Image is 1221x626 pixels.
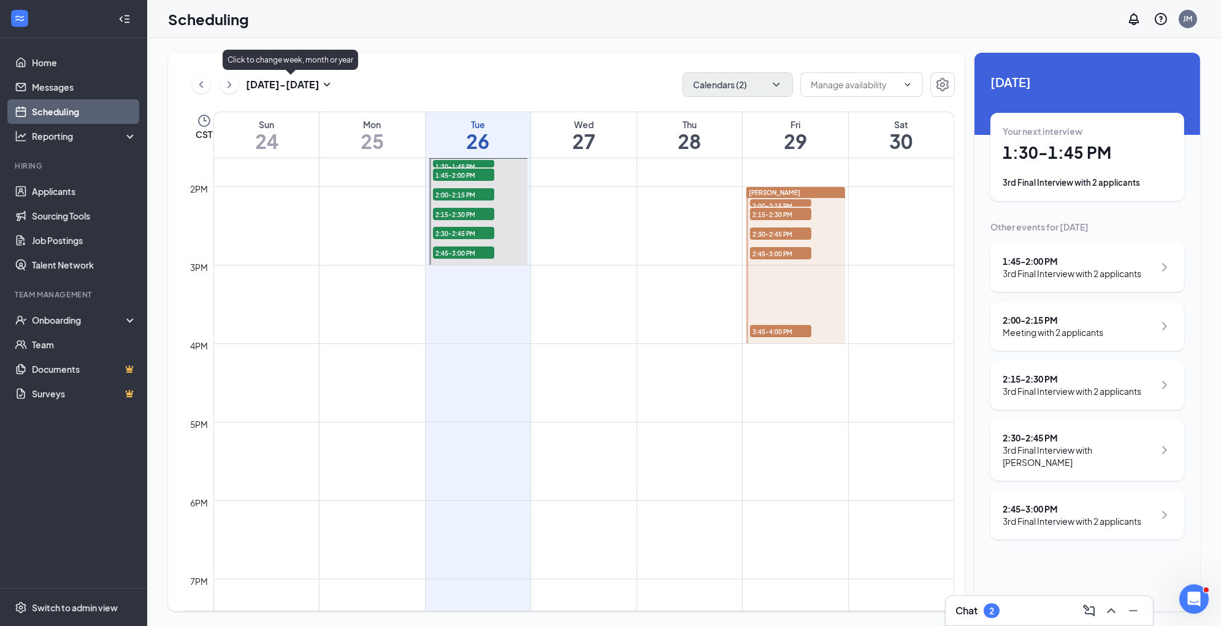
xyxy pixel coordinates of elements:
div: Tue [426,118,531,131]
span: 2:30-2:45 PM [433,227,494,239]
div: Thu [637,118,743,131]
a: August 25, 2025 [320,112,425,158]
div: Other events for [DATE] [990,221,1184,233]
h1: 24 [214,131,319,151]
button: ChevronUp [1101,601,1121,620]
svg: Minimize [1126,603,1141,618]
a: August 30, 2025 [849,112,954,158]
div: Hiring [15,161,134,171]
div: 2:00 - 2:15 PM [1003,314,1103,326]
div: Sat [849,118,954,131]
div: Reporting [32,130,137,142]
svg: QuestionInfo [1154,12,1168,26]
div: 2:15 - 2:30 PM [1003,373,1141,385]
svg: Notifications [1127,12,1141,26]
svg: ChevronRight [1157,508,1172,522]
span: 2:30-2:45 PM [750,227,811,240]
div: 3rd Final Interview with 2 applicants [1003,177,1172,189]
svg: ChevronRight [223,77,235,92]
a: Talent Network [32,253,137,277]
span: [DATE] [990,72,1184,91]
h1: 29 [743,131,848,151]
div: 2:45 - 3:00 PM [1003,503,1141,515]
div: Team Management [15,289,134,300]
button: Minimize [1123,601,1143,620]
div: Mon [320,118,425,131]
div: 2pm [188,182,211,196]
button: ChevronRight [220,75,239,94]
span: 2:45-3:00 PM [433,246,494,259]
svg: UserCheck [15,314,27,326]
button: ChevronLeft [192,75,210,94]
a: Messages [32,75,137,99]
svg: ChevronLeft [195,77,207,92]
svg: ChevronRight [1157,378,1172,392]
svg: SmallChevronDown [320,77,334,92]
a: DocumentsCrown [32,357,137,381]
span: CST [196,128,212,140]
a: Sourcing Tools [32,204,137,228]
svg: ChevronDown [770,78,783,91]
div: 7pm [188,574,211,588]
h1: 25 [320,131,425,151]
div: 1:45 - 2:00 PM [1003,255,1141,267]
span: 2:00-2:15 PM [433,188,494,200]
svg: Settings [15,601,27,614]
div: JM [1184,13,1193,24]
svg: Settings [935,77,950,92]
span: 2:00-2:15 PM [750,199,811,212]
a: Applicants [32,179,137,204]
div: 3rd Final Interview with [PERSON_NAME] [1003,444,1154,468]
div: 6pm [188,496,211,510]
span: 2:15-2:30 PM [750,208,811,220]
h1: 28 [637,131,743,151]
span: [PERSON_NAME] [749,189,800,196]
span: 1:45-2:00 PM [433,169,494,181]
div: Fri [743,118,848,131]
a: August 29, 2025 [743,112,848,158]
span: 2:45-3:00 PM [750,247,811,259]
div: 5pm [188,418,211,431]
h1: Scheduling [168,9,249,29]
a: SurveysCrown [32,381,137,406]
h3: [DATE] - [DATE] [246,78,320,91]
input: Manage availability [811,78,898,91]
svg: ComposeMessage [1082,603,1097,618]
span: 2:15-2:30 PM [433,208,494,220]
svg: ChevronRight [1157,319,1172,334]
svg: WorkstreamLogo [13,12,26,25]
button: Settings [930,72,955,97]
span: 3:45-4:00 PM [750,325,811,337]
svg: Collapse [118,13,131,25]
button: ComposeMessage [1079,601,1099,620]
div: 3rd Final Interview with 2 applicants [1003,515,1141,527]
div: Switch to admin view [32,601,118,614]
h1: 30 [849,131,954,151]
h1: 1:30 - 1:45 PM [1003,142,1172,163]
button: Calendars (2)ChevronDown [683,72,793,97]
div: Sun [214,118,319,131]
svg: Clock [197,113,212,128]
div: 2 [989,606,994,616]
svg: ChevronUp [1104,603,1119,618]
span: 1:30-1:45 PM [433,160,494,172]
h1: 27 [531,131,637,151]
a: August 27, 2025 [531,112,637,158]
div: 3pm [188,261,211,274]
a: August 28, 2025 [637,112,743,158]
div: Wed [531,118,637,131]
a: Team [32,332,137,357]
svg: ChevronRight [1157,260,1172,275]
a: Job Postings [32,228,137,253]
div: 4pm [188,339,211,353]
svg: Analysis [15,130,27,142]
h1: 26 [426,131,531,151]
svg: ChevronRight [1157,443,1172,457]
a: August 24, 2025 [214,112,319,158]
div: 2:30 - 2:45 PM [1003,432,1154,444]
h3: Chat [955,604,978,617]
div: Your next interview [1003,125,1172,137]
div: Meeting with 2 applicants [1003,326,1103,338]
div: 3rd Final Interview with 2 applicants [1003,385,1141,397]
